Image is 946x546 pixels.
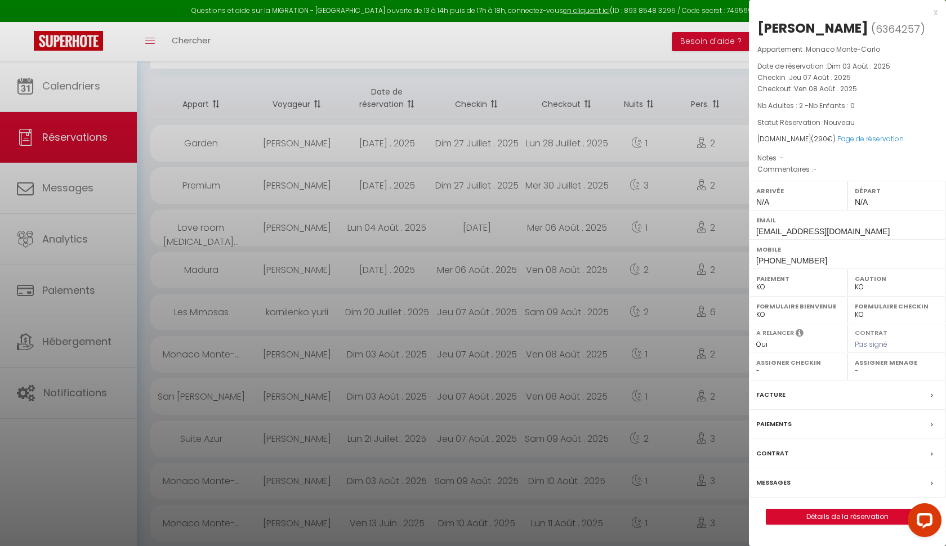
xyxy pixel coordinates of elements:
[789,73,851,82] span: Jeu 07 Août . 2025
[757,164,938,175] p: Commentaires :
[824,118,855,127] span: Nouveau
[756,185,840,196] label: Arrivée
[757,61,938,72] p: Date de réservation :
[855,273,939,284] label: Caution
[766,509,929,525] button: Détails de la réservation
[855,339,887,349] span: Pas signé
[756,389,786,401] label: Facture
[757,101,855,110] span: Nb Adultes : 2 -
[756,256,827,265] span: [PHONE_NUMBER]
[756,273,840,284] label: Paiement
[855,328,887,335] label: Contrat
[814,134,827,144] span: 290
[756,227,890,236] span: [EMAIL_ADDRESS][DOMAIN_NAME]
[837,134,904,144] a: Page de réservation
[809,101,855,110] span: Nb Enfants : 0
[756,477,791,489] label: Messages
[811,134,836,144] span: ( €)
[756,418,792,430] label: Paiements
[855,185,939,196] label: Départ
[757,134,938,145] div: [DOMAIN_NAME]
[827,61,890,71] span: Dim 03 Août . 2025
[757,44,938,55] p: Appartement :
[899,499,946,546] iframe: LiveChat chat widget
[756,447,789,459] label: Contrat
[855,198,868,207] span: N/A
[756,301,840,312] label: Formulaire Bienvenue
[756,357,840,368] label: Assigner Checkin
[756,198,769,207] span: N/A
[794,84,857,93] span: Ven 08 Août . 2025
[757,72,938,83] p: Checkin :
[757,83,938,95] p: Checkout :
[756,244,939,255] label: Mobile
[855,357,939,368] label: Assigner Menage
[871,21,925,37] span: ( )
[757,153,938,164] p: Notes :
[766,509,929,524] a: Détails de la réservation
[757,117,938,128] p: Statut Réservation :
[756,214,939,226] label: Email
[876,22,920,36] span: 6364257
[796,328,804,341] i: Sélectionner OUI si vous souhaiter envoyer les séquences de messages post-checkout
[813,164,817,174] span: -
[806,44,880,54] span: Monaco Monte-Carlo
[780,153,784,163] span: -
[756,328,794,338] label: A relancer
[855,301,939,312] label: Formulaire Checkin
[749,6,938,19] div: x
[757,19,868,37] div: [PERSON_NAME]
